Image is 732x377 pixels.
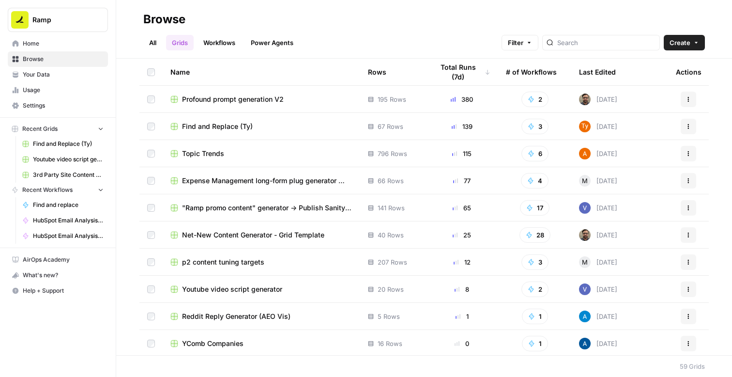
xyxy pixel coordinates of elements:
[182,312,290,321] span: Reddit Reply Generator (AEO Vis)
[579,148,617,159] div: [DATE]
[521,282,549,297] button: 2
[198,35,241,50] a: Workflows
[170,59,352,85] div: Name
[508,38,523,47] span: Filter
[182,203,352,213] span: "Ramp promo content" generator -> Publish Sanity updates
[378,230,404,240] span: 40 Rows
[579,59,616,85] div: Last Edited
[8,267,108,283] button: What's new?
[23,255,104,264] span: AirOps Academy
[676,59,701,85] div: Actions
[579,94,617,105] div: [DATE]
[8,82,108,98] a: Usage
[33,155,104,164] span: Youtube video script generator
[433,230,490,240] div: 25
[22,125,58,133] span: Recent Grids
[33,140,104,148] span: Find and Replace (Ty)
[18,197,108,213] a: Find and replace
[579,121,591,132] img: szi60bu66hjqu9o5fojcby1muiuu
[521,92,549,107] button: 2
[182,257,264,267] span: p2 content tuning targets
[579,121,617,132] div: [DATE]
[579,283,617,295] div: [DATE]
[433,312,490,321] div: 1
[182,339,244,348] span: YComb Companies
[579,202,591,214] img: 2tijbeq1l253n59yk5qyo2htxvbk
[433,122,490,131] div: 139
[33,171,104,179] span: 3rd Party Site Content - [PERSON_NAME]
[670,38,690,47] span: Create
[579,229,591,241] img: w3u4o0x674bbhdllp7qjejaf0yui
[170,122,352,131] a: Find and Replace (Ty)
[519,227,550,243] button: 28
[170,94,352,104] a: Profound prompt generation V2
[23,101,104,110] span: Settings
[378,149,407,158] span: 796 Rows
[433,94,490,104] div: 380
[378,284,404,294] span: 20 Rows
[143,12,185,27] div: Browse
[182,176,352,186] span: Expense Management long-form plug generator --> Publish to Sanity
[182,149,224,158] span: Topic Trends
[8,8,108,32] button: Workspace: Ramp
[23,286,104,295] span: Help + Support
[18,152,108,167] a: Youtube video script generator
[579,229,617,241] div: [DATE]
[11,11,29,29] img: Ramp Logo
[664,35,705,50] button: Create
[522,336,548,351] button: 1
[579,338,591,349] img: dqsvlewl7bul9rhfxezqynloagny
[170,230,352,240] a: Net-New Content Generator - Grid Template
[32,15,91,25] span: Ramp
[245,35,299,50] a: Power Agents
[170,312,352,321] a: Reddit Reply Generator (AEO Vis)
[378,312,400,321] span: 5 Rows
[18,136,108,152] a: Find and Replace (Ty)
[582,257,588,267] span: M
[8,36,108,51] a: Home
[522,309,548,324] button: 1
[182,284,282,294] span: Youtube video script generator
[8,122,108,136] button: Recent Grids
[23,86,104,94] span: Usage
[378,257,407,267] span: 207 Rows
[18,213,108,228] a: HubSpot Email Analysis Segment
[182,122,253,131] span: Find and Replace (Ty)
[33,216,104,225] span: HubSpot Email Analysis Segment
[170,203,352,213] a: "Ramp promo content" generator -> Publish Sanity updates
[579,338,617,349] div: [DATE]
[368,59,386,85] div: Rows
[170,176,352,186] a: Expense Management long-form plug generator --> Publish to Sanity
[33,201,104,209] span: Find and replace
[433,339,490,348] div: 0
[582,176,588,186] span: M
[170,149,352,158] a: Topic Trends
[433,59,490,85] div: Total Runs (7d)
[433,149,490,158] div: 115
[23,55,104,63] span: Browse
[680,361,705,371] div: 59 Grids
[506,59,557,85] div: # of Workflows
[22,186,73,194] span: Recent Workflows
[170,339,352,348] a: YComb Companies
[579,175,617,187] div: [DATE]
[378,94,406,104] span: 195 Rows
[378,339,402,348] span: 16 Rows
[8,283,108,298] button: Help + Support
[18,167,108,183] a: 3rd Party Site Content - [PERSON_NAME]
[8,98,108,113] a: Settings
[143,35,162,50] a: All
[557,38,656,47] input: Search
[378,122,403,131] span: 67 Rows
[23,70,104,79] span: Your Data
[378,203,405,213] span: 141 Rows
[579,94,591,105] img: w3u4o0x674bbhdllp7qjejaf0yui
[433,284,490,294] div: 8
[433,203,490,213] div: 65
[8,252,108,267] a: AirOps Academy
[579,283,591,295] img: 2tijbeq1l253n59yk5qyo2htxvbk
[579,311,617,322] div: [DATE]
[579,202,617,214] div: [DATE]
[502,35,538,50] button: Filter
[8,51,108,67] a: Browse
